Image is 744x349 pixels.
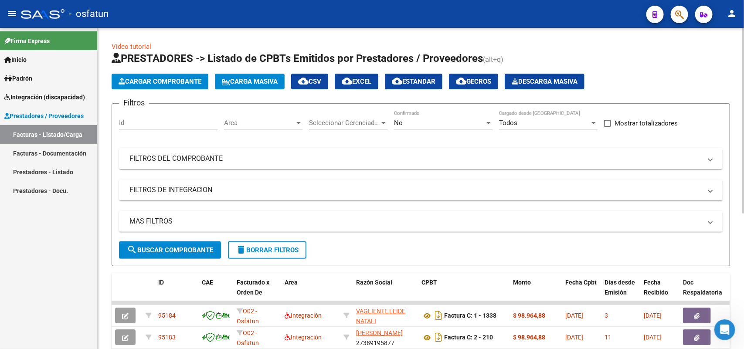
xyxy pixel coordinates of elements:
[155,273,198,312] datatable-header-cell: ID
[4,36,50,46] span: Firma Express
[112,74,208,89] button: Cargar Comprobante
[513,312,545,319] strong: $ 98.964,88
[505,74,584,89] app-download-masive: Descarga masiva de comprobantes (adjuntos)
[233,273,281,312] datatable-header-cell: Facturado x Orden De
[565,279,597,286] span: Fecha Cpbt
[291,74,328,89] button: CSV
[356,306,414,325] div: 27367058515
[112,43,151,51] a: Video tutorial
[640,273,679,312] datatable-header-cell: Fecha Recibido
[394,119,403,127] span: No
[421,279,437,286] span: CPBT
[392,78,435,85] span: Estandar
[512,78,578,85] span: Descarga Masiva
[202,279,213,286] span: CAE
[285,334,322,341] span: Integración
[215,74,285,89] button: Carga Masiva
[4,92,85,102] span: Integración (discapacidad)
[605,334,612,341] span: 11
[119,97,149,109] h3: Filtros
[565,334,583,341] span: [DATE]
[513,334,545,341] strong: $ 98.964,88
[456,76,466,86] mat-icon: cloud_download
[433,308,444,322] i: Descargar documento
[565,312,583,319] span: [DATE]
[513,279,531,286] span: Monto
[198,273,233,312] datatable-header-cell: CAE
[644,312,662,319] span: [DATE]
[418,273,510,312] datatable-header-cell: CPBT
[714,319,735,340] iframe: Intercom live chat
[222,78,278,85] span: Carga Masiva
[119,148,723,169] mat-expansion-panel-header: FILTROS DEL COMPROBANTE
[342,78,371,85] span: EXCEL
[129,185,702,195] mat-panel-title: FILTROS DE INTEGRACION
[236,246,299,254] span: Borrar Filtros
[683,279,722,296] span: Doc Respaldatoria
[356,329,403,336] span: [PERSON_NAME]
[224,119,295,127] span: Area
[298,76,309,86] mat-icon: cloud_download
[356,279,392,286] span: Razón Social
[444,334,493,341] strong: Factura C: 2 - 210
[309,119,380,127] span: Seleccionar Gerenciador
[228,241,306,259] button: Borrar Filtros
[679,273,732,312] datatable-header-cell: Doc Respaldatoria
[4,55,27,64] span: Inicio
[449,74,498,89] button: Gecros
[615,118,678,129] span: Mostrar totalizadores
[158,312,176,319] span: 95184
[605,312,608,319] span: 3
[119,180,723,200] mat-expansion-panel-header: FILTROS DE INTEGRACION
[356,328,414,346] div: 27389195877
[119,241,221,259] button: Buscar Comprobante
[505,74,584,89] button: Descarga Masiva
[356,308,405,325] span: VAGLIENTE LEIDE NATALI
[499,119,517,127] span: Todos
[158,279,164,286] span: ID
[483,55,503,64] span: (alt+q)
[433,330,444,344] i: Descargar documento
[119,211,723,232] mat-expansion-panel-header: MAS FILTROS
[237,308,259,335] span: O02 - Osfatun Propio
[285,312,322,319] span: Integración
[281,273,340,312] datatable-header-cell: Area
[285,279,298,286] span: Area
[605,279,635,296] span: Días desde Emisión
[562,273,601,312] datatable-header-cell: Fecha Cpbt
[353,273,418,312] datatable-header-cell: Razón Social
[112,52,483,64] span: PRESTADORES -> Listado de CPBTs Emitidos por Prestadores / Proveedores
[129,217,702,226] mat-panel-title: MAS FILTROS
[7,8,17,19] mat-icon: menu
[601,273,640,312] datatable-header-cell: Días desde Emisión
[4,111,84,121] span: Prestadores / Proveedores
[342,76,352,86] mat-icon: cloud_download
[727,8,737,19] mat-icon: person
[237,279,269,296] span: Facturado x Orden De
[69,4,109,24] span: - osfatun
[158,334,176,341] span: 95183
[4,74,32,83] span: Padrón
[127,246,213,254] span: Buscar Comprobante
[119,78,201,85] span: Cargar Comprobante
[456,78,491,85] span: Gecros
[644,334,662,341] span: [DATE]
[444,312,496,319] strong: Factura C: 1 - 1338
[510,273,562,312] datatable-header-cell: Monto
[335,74,378,89] button: EXCEL
[298,78,321,85] span: CSV
[127,244,137,255] mat-icon: search
[644,279,668,296] span: Fecha Recibido
[392,76,402,86] mat-icon: cloud_download
[385,74,442,89] button: Estandar
[236,244,246,255] mat-icon: delete
[129,154,702,163] mat-panel-title: FILTROS DEL COMPROBANTE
